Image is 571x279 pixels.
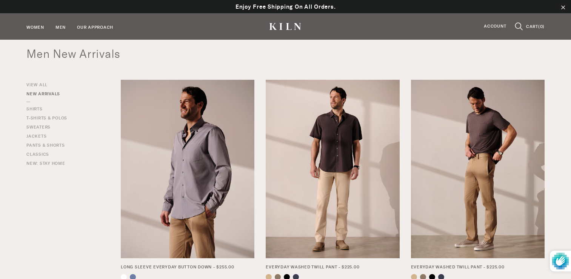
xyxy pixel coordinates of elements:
img: 24_032_550x750.jpg [121,80,254,258]
span: Everyday Washed Twill Pant - $225.00 [266,264,359,271]
a: Shirts [26,102,43,113]
h1: Men New Arrivals [26,47,545,61]
span: Long Sleeve Everyday Button Down - $255.00 [121,264,234,271]
a: Everyday Washed Twill Pant - $225.00 [411,264,545,271]
span: ) [543,24,545,29]
img: 23_106_b4b93298-ef45-4afe-a03b-a90d75ea8c4a_550x750.jpg [411,80,545,258]
img: 9_MT1013KGREY_MB1008WTAN_020_550x750.jpg [266,80,399,258]
a: View All [26,82,48,88]
span: CART( [526,24,540,29]
a: Classics [26,151,49,158]
a: Everyday Washed Twill Pant - $225.00 [266,264,399,271]
img: Protected by hCaptcha [552,251,569,271]
a: Jackets [26,133,46,140]
a: Sweaters [26,124,51,131]
a: Pants & Shorts [26,142,65,149]
a: New: Stay Home [26,160,65,167]
a: Account [478,23,512,30]
a: Men [55,24,66,31]
a: T-Shirts & Polos [26,115,67,122]
span: 0 [540,24,543,29]
a: Women [26,24,44,31]
a: New Arrivals [26,91,60,98]
a: Our Approach [77,24,113,31]
a: Long Sleeve Everyday Button Down - $255.00 [121,264,254,271]
a: CART(0) [526,25,545,29]
span: Everyday Washed Twill Pant - $225.00 [411,264,505,271]
p: Enjoy Free Shipping On All Orders. [8,2,563,11]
